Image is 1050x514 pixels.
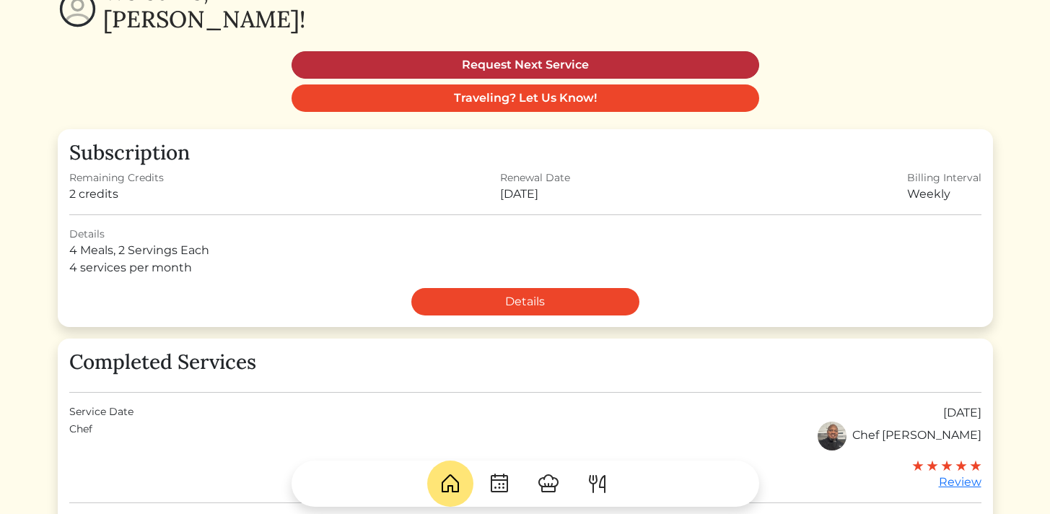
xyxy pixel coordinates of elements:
div: Billing Interval [907,170,981,186]
img: ForkKnife-55491504ffdb50bab0c1e09e7649658475375261d09fd45db06cec23bce548bf.svg [586,472,609,495]
a: Request Next Service [292,51,759,79]
div: [DATE] [500,186,570,203]
img: CalendarDots-5bcf9d9080389f2a281d69619e1c85352834be518fbc73d9501aef674afc0d57.svg [488,472,511,495]
div: Weekly [907,186,981,203]
div: 4 services per month [69,259,981,276]
a: Details [411,288,639,315]
div: Renewal Date [500,170,570,186]
h3: Subscription [69,141,981,165]
img: ChefHat-a374fb509e4f37eb0702ca99f5f64f3b6956810f32a249b33092029f8484b388.svg [537,472,560,495]
a: Traveling? Let Us Know! [292,84,759,112]
img: c993245ad516d34640cede8eb4b1da28 [818,422,846,450]
div: Service Date [69,404,134,422]
div: Chef [PERSON_NAME] [818,422,981,450]
div: 4 Meals, 2 Servings Each [69,242,981,259]
div: [DATE] [943,404,981,422]
div: 2 credits [69,186,164,203]
h3: Completed Services [69,350,981,375]
div: Details [69,227,981,242]
div: Chef [69,422,92,450]
div: Remaining Credits [69,170,164,186]
img: House-9bf13187bcbb5817f509fe5e7408150f90897510c4275e13d0d5fca38e0b5951.svg [439,472,462,495]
